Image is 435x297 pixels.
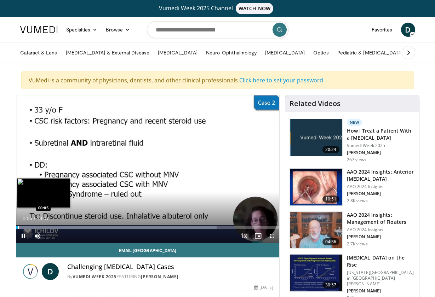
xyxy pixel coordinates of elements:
button: Playback Rate [237,229,251,243]
button: Mute [30,229,45,243]
p: 2.7K views [347,241,368,247]
a: [MEDICAL_DATA] [154,46,202,60]
p: [US_STATE][GEOGRAPHIC_DATA] in [GEOGRAPHIC_DATA][PERSON_NAME] [347,270,415,287]
img: VuMedi Logo [20,26,58,33]
a: D [401,23,415,37]
a: 10:51 AAO 2024 Insights: Anterior [MEDICAL_DATA] AAO 2024 Insights [PERSON_NAME] 2.8K views [290,168,415,206]
span: / [34,216,35,221]
a: Browse [102,23,134,37]
a: 20:24 New How I Treat a Patient With a [MEDICAL_DATA] Vumedi Week 2025 [PERSON_NAME] 267 views [290,119,415,163]
a: Favorites [367,23,397,37]
a: Pediatric & [MEDICAL_DATA] [333,46,407,60]
a: Optics [309,46,333,60]
div: [DATE] [254,284,273,291]
img: 4ce8c11a-29c2-4c44-a801-4e6d49003971.150x105_q85_crop-smart_upscale.jpg [290,255,342,291]
a: [PERSON_NAME] [141,274,178,280]
a: [MEDICAL_DATA] [261,46,309,60]
p: 267 views [347,157,367,163]
div: VuMedi is a community of physicians, dentists, and other clinical professionals. [21,71,414,89]
h3: AAO 2024 Insights: Management of Floaters [347,211,415,226]
span: 30:57 [322,281,339,289]
a: Vumedi Week 2025 [73,274,116,280]
img: 8e655e61-78ac-4b3e-a4e7-f43113671c25.150x105_q85_crop-smart_upscale.jpg [290,212,342,249]
span: 20:24 [322,146,339,153]
a: [MEDICAL_DATA] & External Disease [62,46,154,60]
a: Click here to set your password [239,76,323,84]
input: Search topics, interventions [147,21,288,38]
span: WATCH NOW [236,3,273,14]
button: Enable picture-in-picture mode [251,229,265,243]
p: [PERSON_NAME] [347,150,415,156]
p: Vumedi Week 2025 [347,143,415,148]
img: fd942f01-32bb-45af-b226-b96b538a46e6.150x105_q85_crop-smart_upscale.jpg [290,169,342,205]
a: Cataract & Lens [16,46,62,60]
img: 02d29458-18ce-4e7f-be78-7423ab9bdffd.jpg.150x105_q85_crop-smart_upscale.jpg [290,119,342,156]
img: image.jpeg [17,178,70,208]
h4: Related Videos [290,99,340,108]
h3: How I Treat a Patient With a [MEDICAL_DATA] [347,127,415,141]
p: New [347,119,362,126]
span: 10:51 [322,196,339,203]
p: AAO 2024 Insights [347,227,415,233]
div: By FEATURING [67,274,274,280]
a: Vumedi Week 2025 ChannelWATCH NOW [21,3,414,14]
div: Progress Bar [16,226,279,229]
p: [PERSON_NAME] [347,234,415,240]
button: Fullscreen [265,229,279,243]
span: 04:36 [322,238,339,245]
a: Email [GEOGRAPHIC_DATA] [16,243,279,257]
span: 0:05 [23,216,32,221]
span: 13:07 [36,216,49,221]
img: Vumedi Week 2025 [22,263,39,280]
a: Specialties [62,23,102,37]
p: AAO 2024 Insights [347,184,415,190]
video-js: Video Player [16,95,279,243]
a: 04:36 AAO 2024 Insights: Management of Floaters AAO 2024 Insights [PERSON_NAME] 2.7K views [290,211,415,249]
a: Neuro-Ophthalmology [202,46,261,60]
h3: AAO 2024 Insights: Anterior [MEDICAL_DATA] [347,168,415,182]
h4: Challenging [MEDICAL_DATA] Cases [67,263,274,271]
p: [PERSON_NAME] [347,191,415,197]
button: Pause [16,229,30,243]
h3: [MEDICAL_DATA] on the Rise [347,254,415,268]
p: 2.8K views [347,198,368,204]
a: D [42,263,59,280]
p: [PERSON_NAME] [347,288,415,294]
